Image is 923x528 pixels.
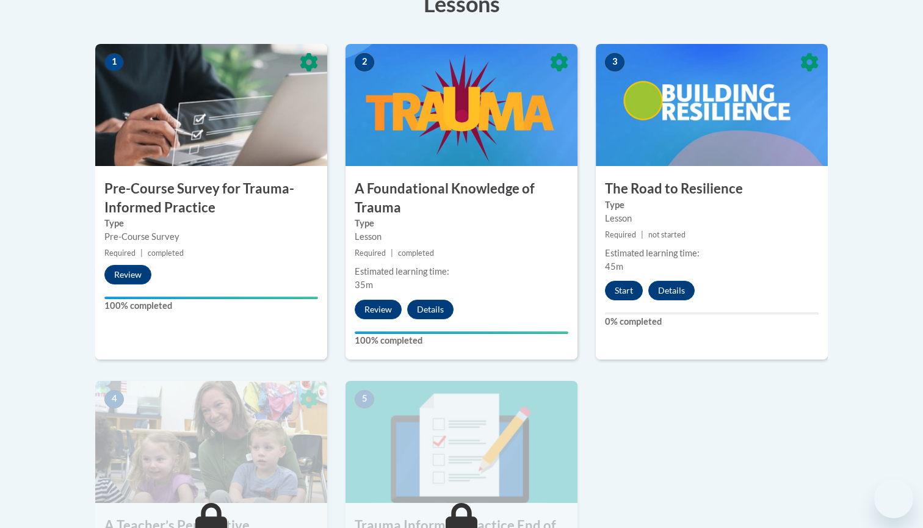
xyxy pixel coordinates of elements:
[355,53,374,71] span: 2
[104,248,136,258] span: Required
[355,230,568,244] div: Lesson
[355,331,568,334] div: Your progress
[140,248,143,258] span: |
[605,261,623,272] span: 45m
[398,248,434,258] span: completed
[596,44,828,166] img: Course Image
[605,281,643,300] button: Start
[355,280,373,290] span: 35m
[346,44,577,166] img: Course Image
[355,334,568,347] label: 100% completed
[596,179,828,198] h3: The Road to Resilience
[95,381,327,503] img: Course Image
[874,479,913,518] iframe: Button to launch messaging window
[605,53,624,71] span: 3
[346,381,577,503] img: Course Image
[605,230,636,239] span: Required
[605,212,819,225] div: Lesson
[104,53,124,71] span: 1
[641,230,643,239] span: |
[648,230,686,239] span: not started
[355,265,568,278] div: Estimated learning time:
[148,248,184,258] span: completed
[104,299,318,313] label: 100% completed
[605,247,819,260] div: Estimated learning time:
[95,179,327,217] h3: Pre-Course Survey for Trauma-Informed Practice
[355,217,568,230] label: Type
[605,198,819,212] label: Type
[605,315,819,328] label: 0% completed
[648,281,695,300] button: Details
[391,248,393,258] span: |
[104,230,318,244] div: Pre-Course Survey
[355,300,402,319] button: Review
[104,217,318,230] label: Type
[95,44,327,166] img: Course Image
[346,179,577,217] h3: A Foundational Knowledge of Trauma
[104,265,151,284] button: Review
[355,390,374,408] span: 5
[104,390,124,408] span: 4
[104,297,318,299] div: Your progress
[407,300,454,319] button: Details
[355,248,386,258] span: Required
